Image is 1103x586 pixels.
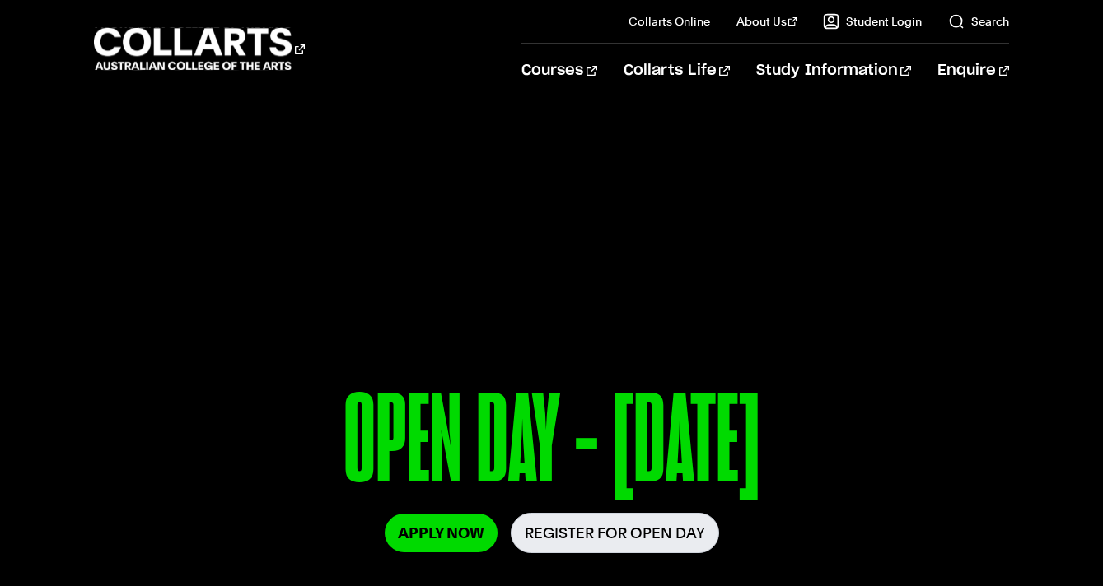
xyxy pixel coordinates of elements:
[823,13,922,30] a: Student Login
[94,377,1009,513] p: OPEN DAY - [DATE]
[756,44,911,98] a: Study Information
[948,13,1009,30] a: Search
[629,13,710,30] a: Collarts Online
[385,514,498,552] a: Apply Now
[521,44,596,98] a: Courses
[624,44,730,98] a: Collarts Life
[511,513,719,553] a: Register for Open Day
[94,26,305,72] div: Go to homepage
[937,44,1009,98] a: Enquire
[736,13,797,30] a: About Us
